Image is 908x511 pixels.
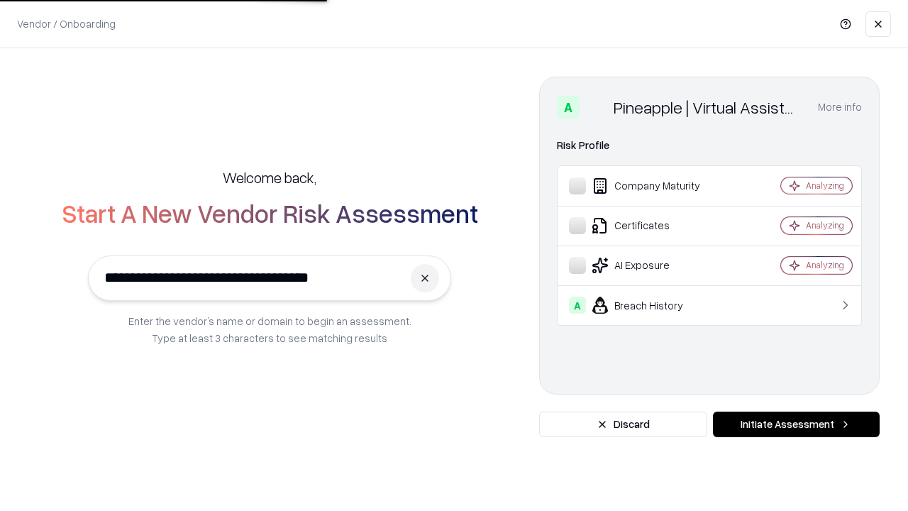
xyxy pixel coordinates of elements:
[569,217,738,234] div: Certificates
[569,177,738,194] div: Company Maturity
[557,96,580,119] div: A
[569,297,586,314] div: A
[713,412,880,437] button: Initiate Assessment
[614,96,801,119] div: Pineapple | Virtual Assistant Agency
[818,94,862,120] button: More info
[557,137,862,154] div: Risk Profile
[569,297,738,314] div: Breach History
[223,167,316,187] h5: Welcome back,
[585,96,608,119] img: Pineapple | Virtual Assistant Agency
[806,219,844,231] div: Analyzing
[62,199,478,227] h2: Start A New Vendor Risk Assessment
[539,412,707,437] button: Discard
[128,312,411,346] p: Enter the vendor’s name or domain to begin an assessment. Type at least 3 characters to see match...
[806,180,844,192] div: Analyzing
[17,16,116,31] p: Vendor / Onboarding
[806,259,844,271] div: Analyzing
[569,257,738,274] div: AI Exposure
